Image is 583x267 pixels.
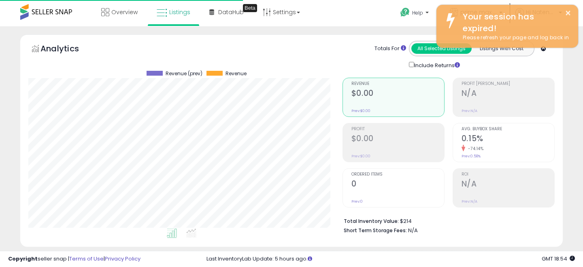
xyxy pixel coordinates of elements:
[351,179,444,190] h2: 0
[105,255,140,263] a: Privacy Policy
[462,127,554,131] span: Avg. Buybox Share
[400,7,410,17] i: Get Help
[351,134,444,145] h2: $0.00
[344,216,549,225] li: $214
[403,60,470,70] div: Include Returns
[243,4,257,12] div: Tooltip anchor
[374,45,406,53] div: Totals For
[462,134,554,145] h2: 0.15%
[69,255,104,263] a: Terms of Use
[462,179,554,190] h2: N/A
[169,8,190,16] span: Listings
[351,89,444,100] h2: $0.00
[351,127,444,131] span: Profit
[471,43,532,54] button: Listings With Cost
[462,172,554,177] span: ROI
[462,108,477,113] small: Prev: N/A
[457,34,572,42] div: Please refresh your page and log back in
[351,154,370,159] small: Prev: $0.00
[206,255,575,263] div: Last InventoryLab Update: 5 hours ago.
[111,8,138,16] span: Overview
[462,199,477,204] small: Prev: N/A
[408,227,418,234] span: N/A
[218,8,244,16] span: DataHub
[351,108,370,113] small: Prev: $0.00
[8,255,38,263] strong: Copyright
[457,11,572,34] div: Your session has expired!
[462,154,481,159] small: Prev: 0.58%
[394,1,437,26] a: Help
[351,199,363,204] small: Prev: 0
[166,71,202,76] span: Revenue (prev)
[412,9,423,16] span: Help
[465,146,484,152] small: -74.14%
[542,255,575,263] span: 2025-09-7 18:54 GMT
[351,172,444,177] span: Ordered Items
[226,71,247,76] span: Revenue
[40,43,95,56] h5: Analytics
[565,8,571,18] button: ×
[8,255,140,263] div: seller snap | |
[344,227,407,234] b: Short Term Storage Fees:
[351,82,444,86] span: Revenue
[462,82,554,86] span: Profit [PERSON_NAME]
[462,89,554,100] h2: N/A
[344,218,399,225] b: Total Inventory Value:
[411,43,472,54] button: All Selected Listings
